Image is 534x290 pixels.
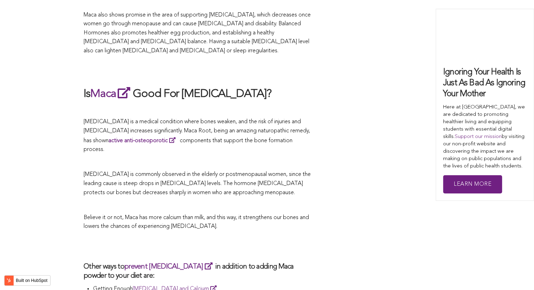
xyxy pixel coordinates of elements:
iframe: Chat Widget [499,256,534,290]
span: [MEDICAL_DATA] is commonly observed in the elderly or postmenopausal women, since the leading cau... [84,172,311,195]
h3: Other ways to in addition to adding Maca powder to your diet are: [84,262,312,281]
a: prevent [MEDICAL_DATA] [124,263,215,270]
a: Maca [90,88,133,100]
button: Built on HubSpot [4,275,51,286]
span: Maca also shows promise in the area of supporting [MEDICAL_DATA], which decreases once women go t... [84,12,311,54]
a: active anti-osteoporotic [108,138,178,144]
span: [MEDICAL_DATA] is a medical condition where bones weaken, and the risk of injuries and [MEDICAL_D... [84,119,310,152]
span: Believe it or not, Maca has more calcium than milk, and this way, it strengthens our bones and lo... [84,215,309,230]
label: Built on HubSpot [13,276,50,285]
img: HubSpot sprocket logo [5,276,13,285]
h2: Is Good For [MEDICAL_DATA]? [84,86,312,102]
a: Learn More [443,175,502,194]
